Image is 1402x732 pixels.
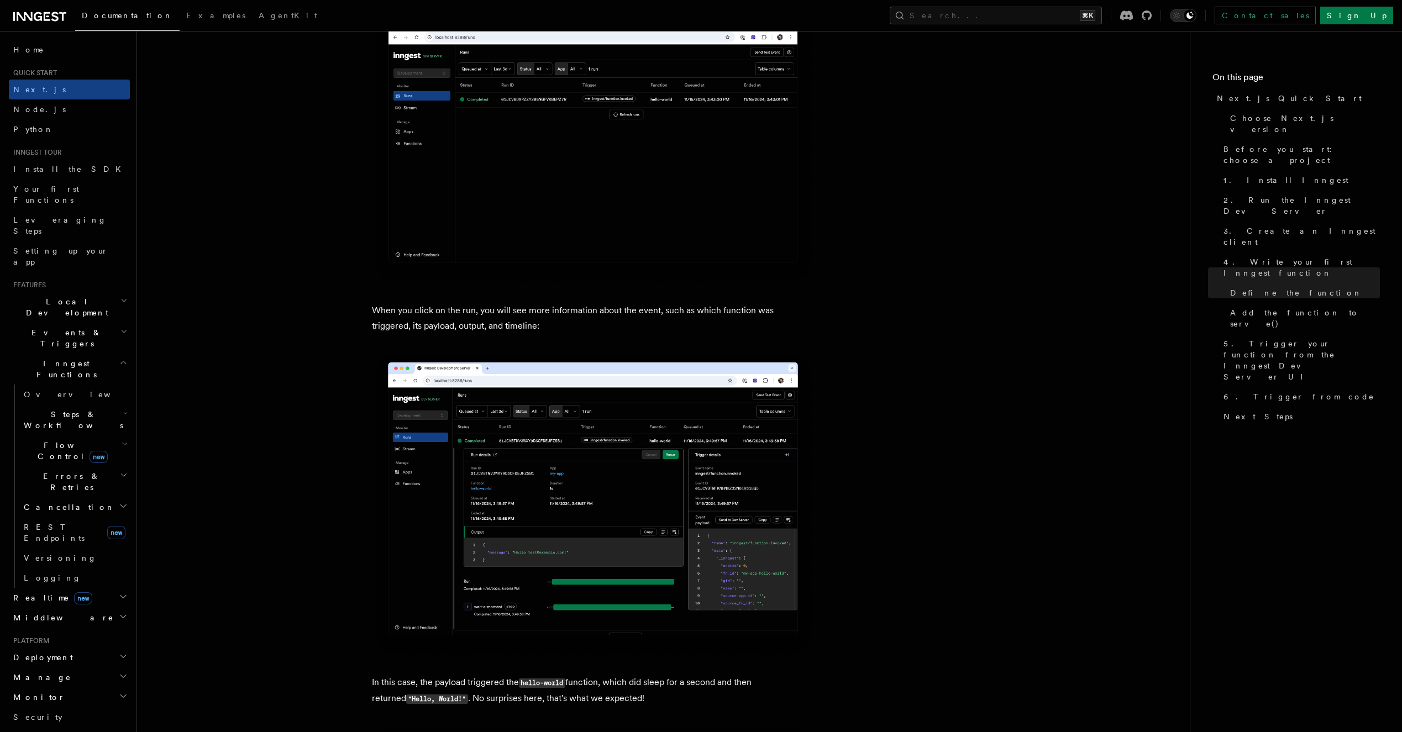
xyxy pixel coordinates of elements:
a: REST Endpointsnew [19,517,130,548]
a: 1. Install Inngest [1219,170,1380,190]
button: Realtimenew [9,588,130,608]
a: Sign Up [1320,7,1393,24]
a: 4. Write your first Inngest function [1219,252,1380,283]
span: Leveraging Steps [13,215,107,235]
button: Local Development [9,292,130,323]
a: 3. Create an Inngest client [1219,221,1380,252]
button: Middleware [9,608,130,628]
a: Overview [19,385,130,404]
span: Flow Control [19,440,122,462]
a: Add the function to serve() [1226,303,1380,334]
span: Errors & Retries [19,471,120,493]
button: Events & Triggers [9,323,130,354]
code: "Hello, World!" [406,694,468,704]
span: Install the SDK [13,165,128,173]
span: Versioning [24,554,97,562]
span: 6. Trigger from code [1224,391,1374,402]
span: Inngest Functions [9,358,119,380]
a: Node.js [9,99,130,119]
button: Manage [9,667,130,687]
span: Deployment [9,652,73,663]
kbd: ⌘K [1080,10,1095,21]
span: Monitor [9,692,65,703]
span: REST Endpoints [24,523,85,543]
span: Events & Triggers [9,327,120,349]
a: Home [9,40,130,60]
span: Your first Functions [13,185,79,204]
span: new [74,592,92,604]
span: Next Steps [1224,411,1293,422]
span: 5. Trigger your function from the Inngest Dev Server UI [1224,338,1380,382]
span: Cancellation [19,502,115,513]
span: Local Development [9,296,120,318]
button: Deployment [9,647,130,667]
a: Choose Next.js version [1226,108,1380,139]
span: Setting up your app [13,246,108,266]
span: Inngest tour [9,148,62,157]
span: new [90,451,108,463]
span: Next.js [13,85,66,94]
a: Your first Functions [9,179,130,210]
a: 6. Trigger from code [1219,387,1380,407]
a: Next Steps [1219,407,1380,426]
a: Install the SDK [9,159,130,179]
span: Choose Next.js version [1230,113,1380,135]
a: Security [9,707,130,727]
a: AgentKit [252,3,324,30]
a: Next.js Quick Start [1212,88,1380,108]
p: When you click on the run, you will see more information about the event, such as which function ... [372,303,814,334]
button: Toggle dark mode [1170,9,1196,22]
a: Before you start: choose a project [1219,139,1380,170]
button: Steps & Workflows [19,404,130,435]
button: Inngest Functions [9,354,130,385]
span: Features [9,281,46,289]
a: Versioning [19,548,130,568]
button: Cancellation [19,497,130,517]
p: In this case, the payload triggered the function, which did sleep for a second and then returned ... [372,675,814,707]
button: Flow Controlnew [19,435,130,466]
a: Logging [19,568,130,588]
span: Steps & Workflows [19,409,123,431]
h4: On this page [1212,71,1380,88]
span: Next.js Quick Start [1217,93,1362,104]
span: Platform [9,636,50,645]
a: Contact sales [1215,7,1316,24]
div: Inngest Functions [9,385,130,588]
button: Search...⌘K [890,7,1102,24]
span: Middleware [9,612,114,623]
span: Define the function [1230,287,1362,298]
span: 3. Create an Inngest client [1224,225,1380,247]
span: Realtime [9,592,92,603]
a: 2. Run the Inngest Dev Server [1219,190,1380,221]
a: Documentation [75,3,180,31]
span: Logging [24,573,81,582]
span: Python [13,125,54,134]
button: Errors & Retries [19,466,130,497]
a: Setting up your app [9,241,130,272]
span: 2. Run the Inngest Dev Server [1224,194,1380,217]
a: Python [9,119,130,139]
span: Home [13,44,44,55]
span: Quick start [9,69,57,77]
a: Examples [180,3,252,30]
img: Inngest Dev Server web interface's runs tab with a single completed run expanded [372,351,814,657]
span: Documentation [82,11,173,20]
a: Define the function [1226,283,1380,303]
span: Add the function to serve() [1230,307,1380,329]
span: new [107,526,125,539]
span: Manage [9,672,71,683]
span: Security [13,713,62,722]
a: Leveraging Steps [9,210,130,241]
a: Next.js [9,80,130,99]
span: Overview [24,390,138,399]
span: Node.js [13,105,66,114]
a: 5. Trigger your function from the Inngest Dev Server UI [1219,334,1380,387]
span: AgentKit [259,11,317,20]
span: 1. Install Inngest [1224,175,1348,186]
code: hello-world [519,678,565,688]
img: Inngest Dev Server web interface's runs tab with a single completed run displayed [372,7,814,285]
span: Examples [186,11,245,20]
button: Monitor [9,687,130,707]
span: Before you start: choose a project [1224,144,1380,166]
span: 4. Write your first Inngest function [1224,256,1380,278]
